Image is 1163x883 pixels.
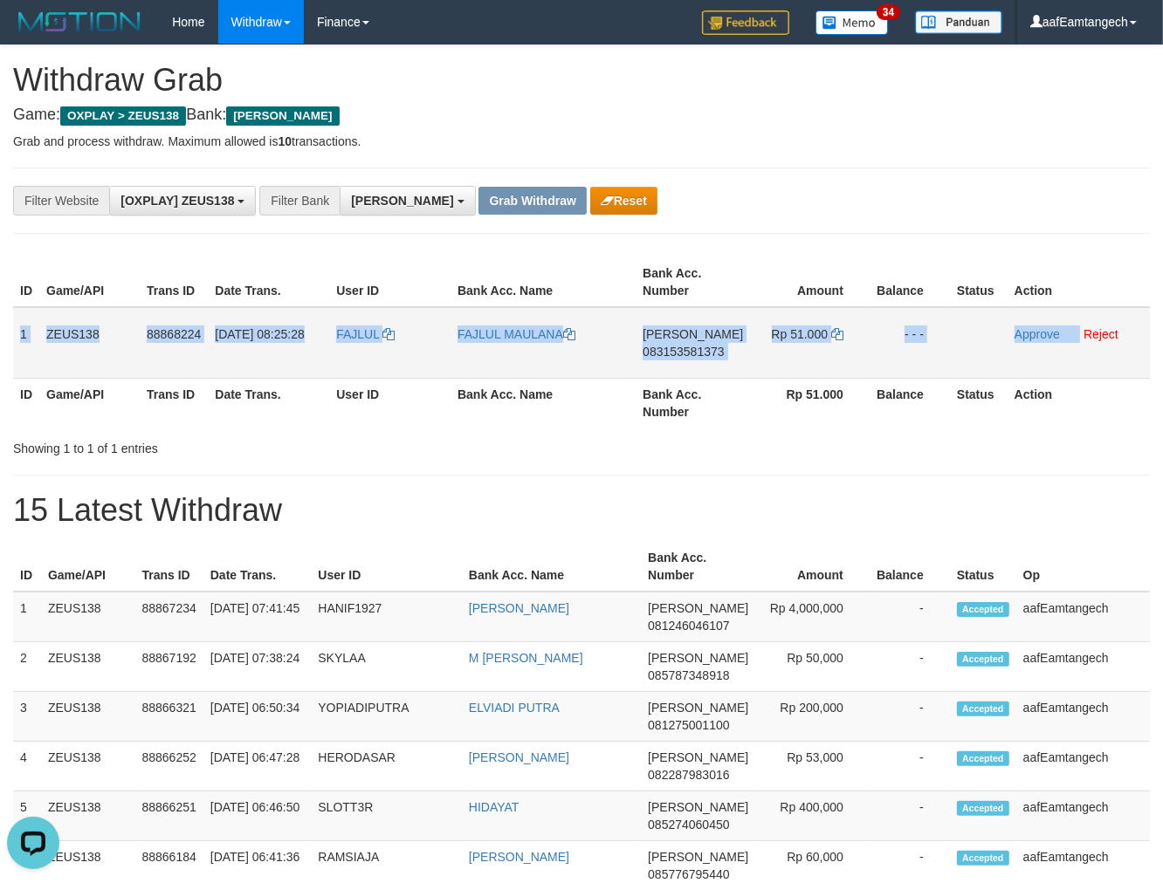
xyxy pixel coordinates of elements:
th: Status [950,257,1008,307]
th: ID [13,542,41,592]
td: 88867234 [135,592,203,642]
th: Bank Acc. Name [451,257,636,307]
td: aafEamtangech [1016,642,1150,692]
th: Op [1016,542,1150,592]
td: SKYLAA [311,642,462,692]
td: ZEUS138 [41,791,135,841]
th: Amount [750,257,870,307]
span: OXPLAY > ZEUS138 [60,106,186,126]
a: Approve [1015,327,1060,341]
span: [PERSON_NAME] [648,651,748,665]
td: Rp 53,000 [755,742,870,791]
th: Bank Acc. Number [641,542,755,592]
th: ID [13,257,39,307]
span: Copy 085787348918 to clipboard [648,668,729,682]
button: [OXPLAY] ZEUS138 [109,186,256,216]
td: 88866321 [135,692,203,742]
div: Filter Bank [259,186,340,216]
th: Action [1008,257,1150,307]
th: Status [950,542,1016,592]
span: [PERSON_NAME] [648,601,748,615]
th: Status [950,378,1008,428]
td: 3 [13,692,41,742]
th: Bank Acc. Name [451,378,636,428]
span: Accepted [957,801,1009,816]
span: Copy 085274060450 to clipboard [648,818,729,832]
span: Accepted [957,652,1009,667]
a: Reject [1084,327,1118,341]
span: Copy 081275001100 to clipboard [648,718,729,732]
td: 5 [13,791,41,841]
span: Rp 51.000 [772,327,829,341]
a: ELVIADI PUTRA [469,701,560,715]
td: Rp 400,000 [755,791,870,841]
span: [PERSON_NAME] [648,701,748,715]
span: [PERSON_NAME] [648,750,748,764]
button: Grab Withdraw [478,187,586,215]
th: Rp 51.000 [750,378,870,428]
span: [PERSON_NAME] [648,800,748,814]
th: Date Trans. [208,378,329,428]
td: 1 [13,307,39,379]
h4: Game: Bank: [13,106,1150,124]
td: aafEamtangech [1016,742,1150,791]
span: Accepted [957,851,1009,866]
td: - [870,692,950,742]
td: aafEamtangech [1016,791,1150,841]
th: Bank Acc. Name [462,542,641,592]
td: aafEamtangech [1016,692,1150,742]
span: 34 [877,4,900,20]
span: [OXPLAY] ZEUS138 [120,194,234,208]
span: Copy 082287983016 to clipboard [648,768,729,782]
a: M [PERSON_NAME] [469,651,583,665]
strong: 10 [278,134,292,148]
img: MOTION_logo.png [13,9,146,35]
span: Copy 083153581373 to clipboard [643,345,724,359]
span: Accepted [957,751,1009,766]
td: - - - [870,307,950,379]
button: Reset [590,187,657,215]
th: Date Trans. [203,542,312,592]
td: HANIF1927 [311,592,462,642]
th: Trans ID [140,378,208,428]
th: Action [1008,378,1150,428]
th: User ID [329,378,451,428]
td: Rp 4,000,000 [755,592,870,642]
td: 4 [13,742,41,791]
div: Showing 1 to 1 of 1 entries [13,433,471,457]
span: [PERSON_NAME] [648,850,748,864]
a: [PERSON_NAME] [469,850,569,864]
th: Date Trans. [208,257,329,307]
td: - [870,642,950,692]
td: [DATE] 06:46:50 [203,791,312,841]
span: [PERSON_NAME] [351,194,453,208]
span: Accepted [957,602,1009,617]
span: FAJLUL [336,327,379,341]
td: [DATE] 06:47:28 [203,742,312,791]
td: ZEUS138 [41,592,135,642]
td: 1 [13,592,41,642]
th: Amount [755,542,870,592]
th: Bank Acc. Number [636,257,750,307]
a: Copy 51000 to clipboard [831,327,843,341]
a: HIDAYAT [469,800,520,814]
span: [PERSON_NAME] [226,106,339,126]
th: ID [13,378,39,428]
td: ZEUS138 [39,307,140,379]
div: Filter Website [13,186,109,216]
img: Button%20Memo.svg [815,10,889,35]
td: Rp 50,000 [755,642,870,692]
td: [DATE] 07:41:45 [203,592,312,642]
span: [PERSON_NAME] [643,327,743,341]
span: Accepted [957,702,1009,716]
h1: 15 Latest Withdraw [13,493,1150,528]
h1: Withdraw Grab [13,63,1150,98]
td: HERODASAR [311,742,462,791]
td: ZEUS138 [41,742,135,791]
td: Rp 200,000 [755,692,870,742]
th: Bank Acc. Number [636,378,750,428]
td: [DATE] 07:38:24 [203,642,312,692]
img: panduan.png [915,10,1002,34]
a: [PERSON_NAME] [469,601,569,615]
p: Grab and process withdraw. Maximum allowed is transactions. [13,133,1150,150]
